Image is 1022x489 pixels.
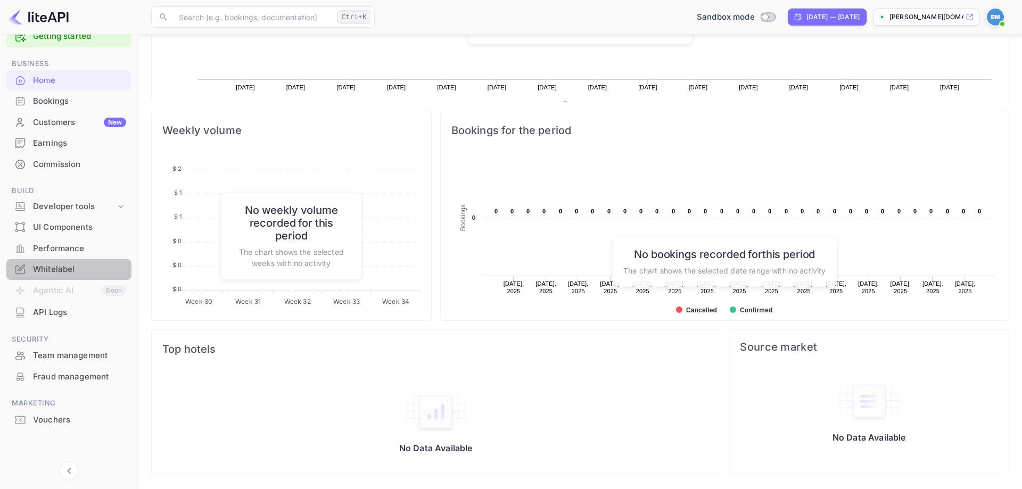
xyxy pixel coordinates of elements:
text: 0 [672,208,675,214]
text: 0 [801,208,804,214]
div: Bookings [33,95,126,107]
a: Home [6,70,131,90]
text: [DATE], 2025 [504,280,524,294]
tspan: $ 0 [172,237,182,245]
text: Revenue [572,101,599,109]
span: Weekly volume [162,122,421,139]
span: Source market [740,341,998,353]
div: Whitelabel [6,259,131,280]
a: Fraud management [6,367,131,386]
text: [DATE], 2025 [890,280,911,294]
h6: No weekly volume recorded for this period [232,204,350,242]
text: [DATE] [538,84,557,90]
button: Collapse navigation [60,461,79,480]
a: API Logs [6,302,131,322]
tspan: Week 34 [382,297,409,305]
text: 0 [720,208,723,214]
div: New [104,118,126,127]
a: Getting started [33,30,126,43]
tspan: Week 33 [333,297,360,305]
div: Vouchers [33,414,126,426]
text: [DATE] [387,84,406,90]
tspan: $ 1 [174,213,182,220]
text: 0 [510,208,514,214]
text: [DATE], 2025 [568,280,589,294]
div: Team management [6,345,131,366]
text: 0 [817,208,820,214]
text: Confirmed [740,306,772,314]
p: The chart shows the selected date range with no activity [623,264,826,276]
div: API Logs [6,302,131,323]
text: 0 [639,208,642,214]
span: Security [6,334,131,345]
text: [DATE] [588,84,607,90]
tspan: $ 2 [172,165,182,172]
text: 0 [559,208,562,214]
span: Sandbox mode [697,11,755,23]
text: [DATE] [839,84,859,90]
text: 0 [946,208,949,214]
img: empty-state-table.svg [837,379,901,424]
div: Switch to Production mode [693,11,779,23]
text: [DATE] [739,84,758,90]
div: Getting started [6,26,131,47]
text: [DATE], 2025 [955,280,976,294]
div: Earnings [33,137,126,150]
text: 0 [688,208,691,214]
a: Team management [6,345,131,365]
text: 0 [655,208,658,214]
div: Fraud management [6,367,131,387]
text: 0 [897,208,901,214]
div: [DATE] — [DATE] [806,12,860,22]
div: Home [6,70,131,91]
tspan: $ 0 [172,261,182,269]
tspan: $ 1 [174,189,182,196]
text: [DATE] [890,84,909,90]
div: Commission [6,154,131,175]
text: [DATE] [437,84,456,90]
text: [DATE], 2025 [858,280,879,294]
a: Whitelabel [6,259,131,279]
span: Marketing [6,397,131,409]
a: Performance [6,238,131,258]
text: 0 [542,208,546,214]
text: [DATE] [236,84,255,90]
p: [PERSON_NAME][DOMAIN_NAME]... [889,12,963,22]
img: Eugene Mulder [987,9,1004,26]
text: [DATE] [286,84,306,90]
span: Top hotels [162,341,709,358]
text: [DATE] [789,84,809,90]
div: CustomersNew [6,112,131,133]
div: UI Components [33,221,126,234]
div: Earnings [6,133,131,154]
text: 0 [913,208,917,214]
div: Developer tools [33,201,116,213]
text: [DATE], 2025 [600,280,621,294]
a: UI Components [6,217,131,237]
div: API Logs [33,306,126,319]
span: Bookings for the period [451,122,998,139]
input: Search (e.g. bookings, documentation) [172,6,333,28]
tspan: Week 30 [185,297,212,305]
div: Performance [6,238,131,259]
text: [DATE] [689,84,708,90]
text: 0 [785,208,788,214]
text: [DATE] [940,84,959,90]
text: 0 [623,208,627,214]
text: 0 [929,208,933,214]
text: 0 [607,208,611,214]
text: 0 [526,208,530,214]
a: CustomersNew [6,112,131,132]
text: 0 [849,208,852,214]
div: Click to change the date range period [788,9,867,26]
text: 0 [575,208,578,214]
img: empty-state-table2.svg [404,389,468,434]
div: Customers [33,117,126,129]
div: Team management [33,350,126,362]
div: Performance [33,243,126,255]
div: Bookings [6,91,131,112]
span: Build [6,185,131,197]
h6: No bookings recorded for this period [623,247,826,260]
text: [DATE] [488,84,507,90]
div: Whitelabel [33,263,126,276]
